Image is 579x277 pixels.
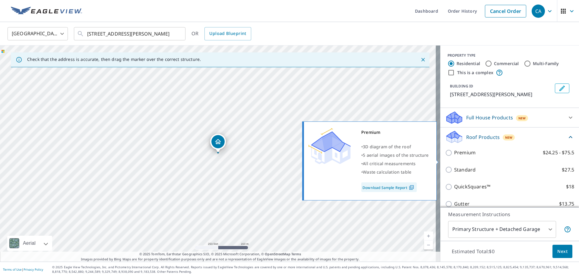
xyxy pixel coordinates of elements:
[447,245,499,258] p: Estimated Total: $0
[210,134,226,153] div: Dropped pin, building 1, Residential property, 5607 County Road 410 Alvarado, TX 76009
[21,236,37,251] div: Aerial
[191,27,251,40] div: OR
[7,236,52,251] div: Aerial
[291,252,301,256] a: Terms
[555,83,569,93] button: Edit building 1
[363,144,411,150] span: 3D diagram of the roof
[562,166,574,174] p: $27.5
[424,231,433,241] a: Current Level 17, Zoom In
[209,30,246,37] span: Upload Blueprint
[419,56,427,64] button: Close
[557,248,568,255] span: Next
[361,128,429,137] div: Premium
[308,128,351,164] img: Premium
[361,168,429,176] div: •
[543,149,574,156] p: $24.25 - $75.5
[407,185,416,190] img: Pdf Icon
[445,110,574,125] div: Full House ProductsNew
[24,267,43,272] a: Privacy Policy
[454,166,476,174] p: Standard
[363,161,416,166] span: All critical measurements
[361,151,429,159] div: •
[11,7,82,16] img: EV Logo
[52,265,576,274] p: © 2025 Eagle View Technologies, Inc. and Pictometry International Corp. All Rights Reserved. Repo...
[533,61,559,67] label: Multi-Family
[204,27,251,40] a: Upload Blueprint
[485,5,526,17] a: Cancel Order
[518,116,526,121] span: New
[87,25,173,42] input: Search by address or latitude-longitude
[505,135,513,140] span: New
[361,143,429,151] div: •
[265,252,290,256] a: OpenStreetMap
[448,53,572,58] div: PROPERTY TYPE
[139,252,301,257] span: © 2025 TomTom, Earthstar Geographics SIO, © 2025 Microsoft Corporation, ©
[566,183,574,190] p: $18
[494,61,519,67] label: Commercial
[361,182,417,192] a: Download Sample Report
[363,152,429,158] span: 5 aerial images of the structure
[363,169,411,175] span: Waste calculation table
[448,211,571,218] p: Measurement Instructions
[454,149,476,156] p: Premium
[3,268,43,271] p: |
[457,61,480,67] label: Residential
[361,159,429,168] div: •
[424,241,433,250] a: Current Level 17, Zoom Out
[564,226,571,233] span: Your report will include the primary structure and a detached garage if one exists.
[454,183,490,190] p: QuickSquares™
[450,91,552,98] p: [STREET_ADDRESS][PERSON_NAME]
[559,200,574,208] p: $13.75
[466,134,500,141] p: Roof Products
[8,25,68,42] div: [GEOGRAPHIC_DATA]
[532,5,545,18] div: CA
[450,83,473,89] p: BUILDING ID
[445,130,574,144] div: Roof ProductsNew
[454,200,470,208] p: Gutter
[3,267,22,272] a: Terms of Use
[448,221,556,238] div: Primary Structure + Detached Garage
[552,245,572,258] button: Next
[466,114,513,121] p: Full House Products
[457,70,493,76] label: This is a complex
[27,57,201,62] p: Check that the address is accurate, then drag the marker over the correct structure.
